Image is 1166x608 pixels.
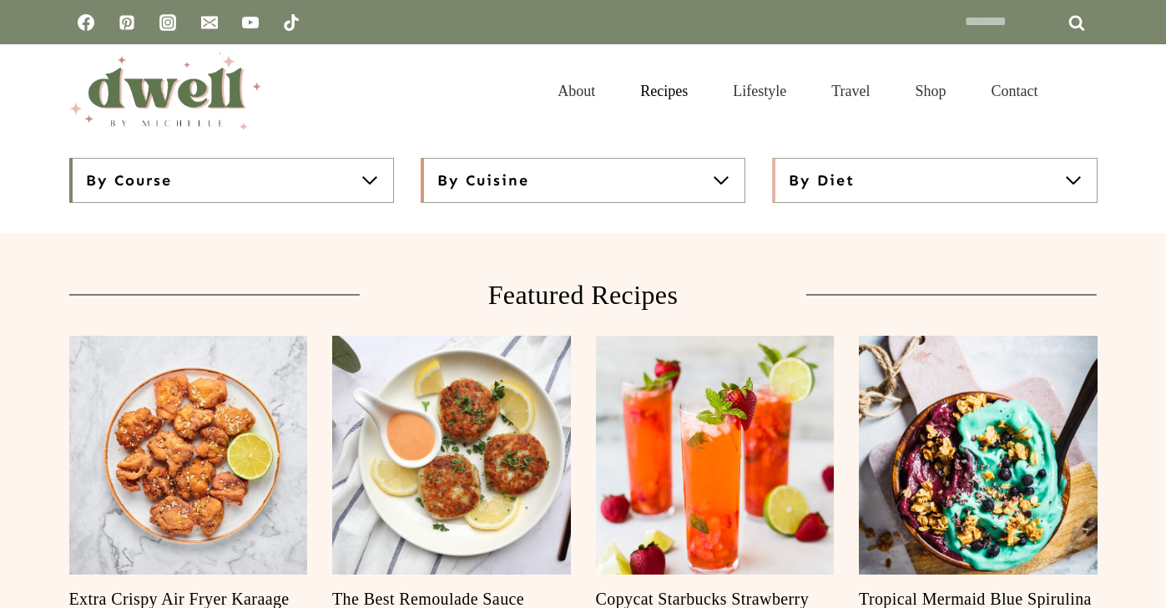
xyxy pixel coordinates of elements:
a: Travel [809,62,892,120]
img: crispy chicken karaage on a plate and a slice of lemon [69,336,308,575]
a: About [535,62,618,120]
span: By Course [86,170,172,190]
nav: Primary Navigation [535,62,1060,120]
a: Read More The Best Remoulade Sauce Recipe for Crab Cakes [332,336,571,575]
a: TikTok [275,6,308,39]
button: By Diet [772,158,1097,203]
a: Read More Tropical Mermaid Blue Spirulina Smoothie Bowl [859,336,1098,575]
a: Instagram [151,6,184,39]
button: View Search Form [1069,77,1098,105]
a: Lifestyle [710,62,809,120]
img: Crab,Cake,With,Remoulade,Sauce,And,Lemon,In,A,White [332,336,571,575]
a: Read More Extra Crispy Air Fryer Karaage (Japanese Fried Chicken) [69,336,308,575]
a: Email [193,6,226,39]
span: By Cuisine [437,170,529,190]
img: DWELL by michelle [69,53,261,129]
a: Read More Copycat Starbucks Strawberry Lemonade (Secret Menu Recipe) [596,336,835,575]
button: By Cuisine [421,158,745,203]
a: Recipes [618,62,710,120]
span: By Diet [789,170,855,190]
img: easy breakfast blue smoothie bowl with toppings spirulina coconut bowl spoon [859,336,1098,575]
a: Pinterest [110,6,144,39]
a: YouTube [234,6,267,39]
a: Facebook [69,6,103,39]
img: starbucks secret menu copycat recipe strawberry lemonade [596,336,835,575]
a: Contact [969,62,1061,120]
a: Shop [892,62,968,120]
h2: Featured Recipes [386,275,780,315]
button: By Course [69,158,394,203]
